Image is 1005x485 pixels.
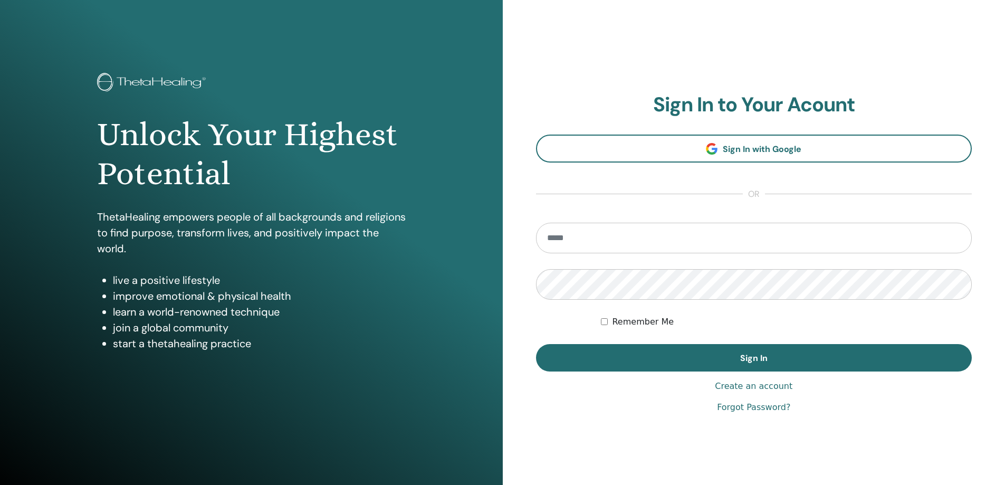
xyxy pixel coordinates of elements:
div: Keep me authenticated indefinitely or until I manually logout [601,316,972,328]
h1: Unlock Your Highest Potential [97,115,406,194]
li: improve emotional & physical health [113,288,406,304]
li: start a thetahealing practice [113,336,406,351]
span: or [743,188,765,201]
li: learn a world-renowned technique [113,304,406,320]
h2: Sign In to Your Acount [536,93,972,117]
span: Sign In with Google [723,144,801,155]
label: Remember Me [612,316,674,328]
li: live a positive lifestyle [113,272,406,288]
a: Sign In with Google [536,135,972,163]
span: Sign In [740,353,768,364]
button: Sign In [536,344,972,372]
li: join a global community [113,320,406,336]
a: Create an account [715,380,792,393]
a: Forgot Password? [717,401,790,414]
p: ThetaHealing empowers people of all backgrounds and religions to find purpose, transform lives, a... [97,209,406,256]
